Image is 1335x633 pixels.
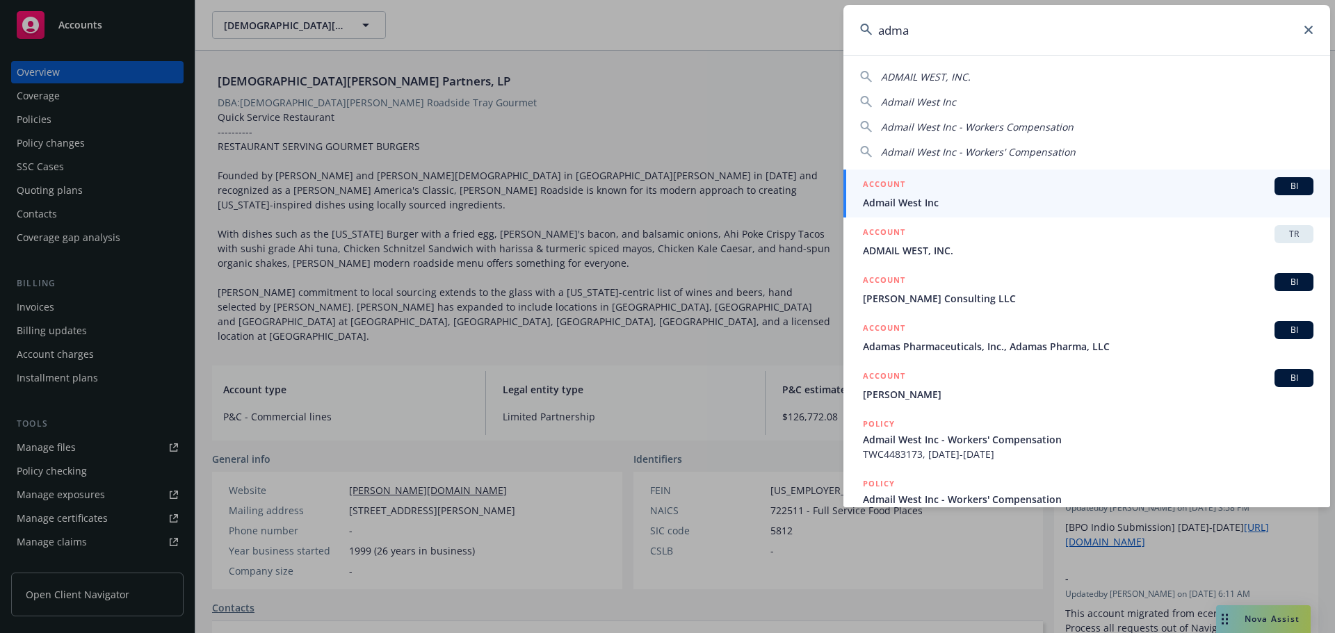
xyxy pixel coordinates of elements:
[863,243,1313,258] span: ADMAIL WEST, INC.
[863,369,905,386] h5: ACCOUNT
[881,120,1074,133] span: Admail West Inc - Workers Compensation
[1280,276,1308,288] span: BI
[863,447,1313,461] span: TWC4483173, [DATE]-[DATE]
[863,177,905,194] h5: ACCOUNT
[843,265,1330,313] a: ACCOUNTBI[PERSON_NAME] Consulting LLC
[863,291,1313,306] span: [PERSON_NAME] Consulting LLC
[863,507,1313,521] span: EIG6046383-00, [DATE]-[DATE]
[881,70,971,83] span: ADMAIL WEST, INC.
[863,417,895,431] h5: POLICY
[843,313,1330,361] a: ACCOUNTBIAdamas Pharmaceuticals, Inc., Adamas Pharma, LLC
[843,217,1330,265] a: ACCOUNTTRADMAIL WEST, INC.
[1280,180,1308,192] span: BI
[863,387,1313,402] span: [PERSON_NAME]
[881,95,956,108] span: Admail West Inc
[843,5,1330,55] input: Search...
[843,170,1330,217] a: ACCOUNTBIAdmail West Inc
[863,492,1313,507] span: Admail West Inc - Workers' Compensation
[881,145,1076,158] span: Admail West Inc - Workers' Compensation
[863,339,1313,354] span: Adamas Pharmaceuticals, Inc., Adamas Pharma, LLC
[1280,324,1308,336] span: BI
[863,477,895,491] h5: POLICY
[863,225,905,242] h5: ACCOUNT
[843,409,1330,469] a: POLICYAdmail West Inc - Workers' CompensationTWC4483173, [DATE]-[DATE]
[1280,372,1308,384] span: BI
[863,321,905,338] h5: ACCOUNT
[863,432,1313,447] span: Admail West Inc - Workers' Compensation
[843,469,1330,529] a: POLICYAdmail West Inc - Workers' CompensationEIG6046383-00, [DATE]-[DATE]
[843,361,1330,409] a: ACCOUNTBI[PERSON_NAME]
[863,195,1313,210] span: Admail West Inc
[863,273,905,290] h5: ACCOUNT
[1280,228,1308,240] span: TR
